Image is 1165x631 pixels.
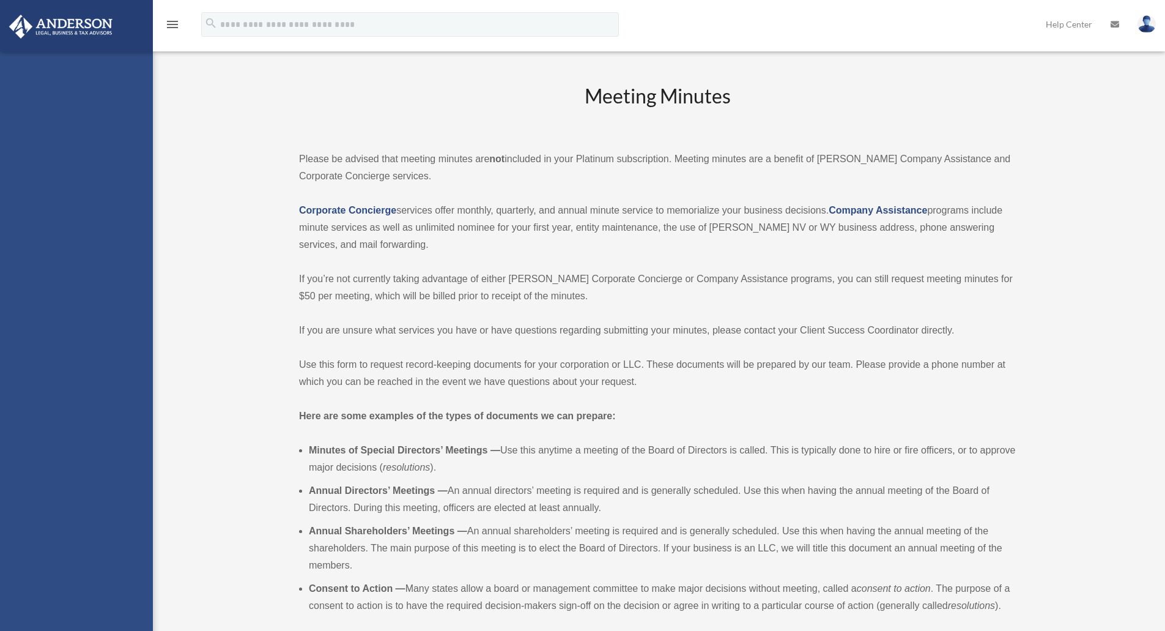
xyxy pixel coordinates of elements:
[299,205,396,215] a: Corporate Concierge
[299,411,616,421] strong: Here are some examples of the types of documents we can prepare:
[204,17,218,30] i: search
[309,445,500,455] b: Minutes of Special Directors’ Meetings —
[309,526,467,536] b: Annual Shareholders’ Meetings —
[1137,15,1156,33] img: User Pic
[309,523,1016,574] li: An annual shareholders’ meeting is required and is generally scheduled. Use this when having the ...
[383,462,430,472] em: resolutions
[299,151,1016,185] p: Please be advised that meeting minutes are included in your Platinum subscription. Meeting minute...
[857,583,902,594] em: consent to
[165,17,180,32] i: menu
[904,583,931,594] em: action
[489,154,505,164] strong: not
[309,580,1016,614] li: Many states allow a board or management committee to make major decisions without meeting, called...
[309,482,1016,517] li: An annual directors’ meeting is required and is generally scheduled. Use this when having the ann...
[948,600,995,611] em: resolutions
[6,15,116,39] img: Anderson Advisors Platinum Portal
[299,271,1016,305] p: If you’re not currently taking advantage of either [PERSON_NAME] Corporate Concierge or Company A...
[299,83,1016,133] h2: Meeting Minutes
[299,356,1016,390] p: Use this form to request record-keeping documents for your corporation or LLC. These documents wi...
[829,205,927,215] a: Company Assistance
[309,485,448,496] b: Annual Directors’ Meetings —
[165,21,180,32] a: menu
[309,583,405,594] b: Consent to Action —
[309,442,1016,476] li: Use this anytime a meeting of the Board of Directors is called. This is typically done to hire or...
[299,202,1016,253] p: services offer monthly, quarterly, and annual minute service to memorialize your business decisio...
[299,322,1016,339] p: If you are unsure what services you have or have questions regarding submitting your minutes, ple...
